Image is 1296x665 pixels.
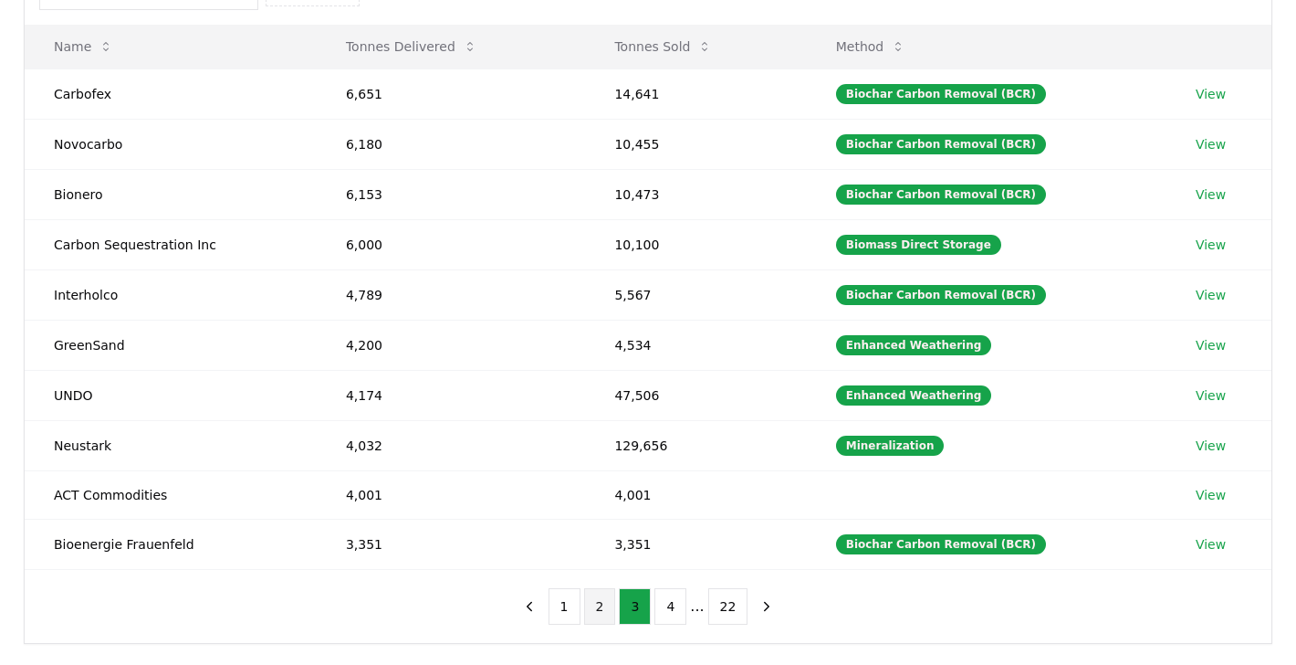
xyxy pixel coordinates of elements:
td: 4,174 [317,370,585,420]
div: Enhanced Weathering [836,385,992,406]
button: 3 [619,588,651,625]
a: View [1196,535,1226,554]
td: UNDO [25,370,317,420]
a: View [1196,135,1226,153]
div: Mineralization [836,436,945,456]
div: Biochar Carbon Removal (BCR) [836,534,1046,554]
td: 14,641 [585,69,806,119]
td: Novocarbo [25,119,317,169]
button: next page [751,588,782,625]
div: Biochar Carbon Removal (BCR) [836,285,1046,305]
button: 4 [654,588,686,625]
td: 6,000 [317,219,585,269]
td: Bionero [25,169,317,219]
td: Interholco [25,269,317,320]
div: Biomass Direct Storage [836,235,1001,255]
button: Tonnes Delivered [331,28,492,65]
td: 4,001 [585,470,806,519]
td: Neustark [25,420,317,470]
button: Tonnes Sold [600,28,726,65]
button: 1 [549,588,580,625]
td: 4,789 [317,269,585,320]
li: ... [690,596,704,617]
div: Biochar Carbon Removal (BCR) [836,84,1046,104]
td: 5,567 [585,269,806,320]
td: 4,001 [317,470,585,519]
td: 10,473 [585,169,806,219]
td: 10,100 [585,219,806,269]
a: View [1196,85,1226,103]
td: Carbon Sequestration Inc [25,219,317,269]
td: 4,534 [585,320,806,370]
td: 47,506 [585,370,806,420]
a: View [1196,286,1226,304]
td: 6,651 [317,69,585,119]
div: Biochar Carbon Removal (BCR) [836,134,1046,154]
a: View [1196,437,1226,455]
td: GreenSand [25,320,317,370]
a: View [1196,336,1226,354]
a: View [1196,185,1226,204]
td: 6,180 [317,119,585,169]
button: previous page [514,588,545,625]
td: ACT Commodities [25,470,317,519]
div: Biochar Carbon Removal (BCR) [836,185,1046,205]
td: 4,032 [317,420,585,470]
button: Name [39,28,128,65]
td: 129,656 [585,420,806,470]
button: 22 [708,588,748,625]
a: View [1196,236,1226,254]
td: 10,455 [585,119,806,169]
td: 3,351 [317,519,585,569]
a: View [1196,386,1226,405]
td: Bioenergie Frauenfeld [25,519,317,569]
button: Method [821,28,921,65]
td: Carbofex [25,69,317,119]
button: 2 [584,588,616,625]
td: 6,153 [317,169,585,219]
td: 3,351 [585,519,806,569]
td: 4,200 [317,320,585,370]
div: Enhanced Weathering [836,335,992,355]
a: View [1196,486,1226,504]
